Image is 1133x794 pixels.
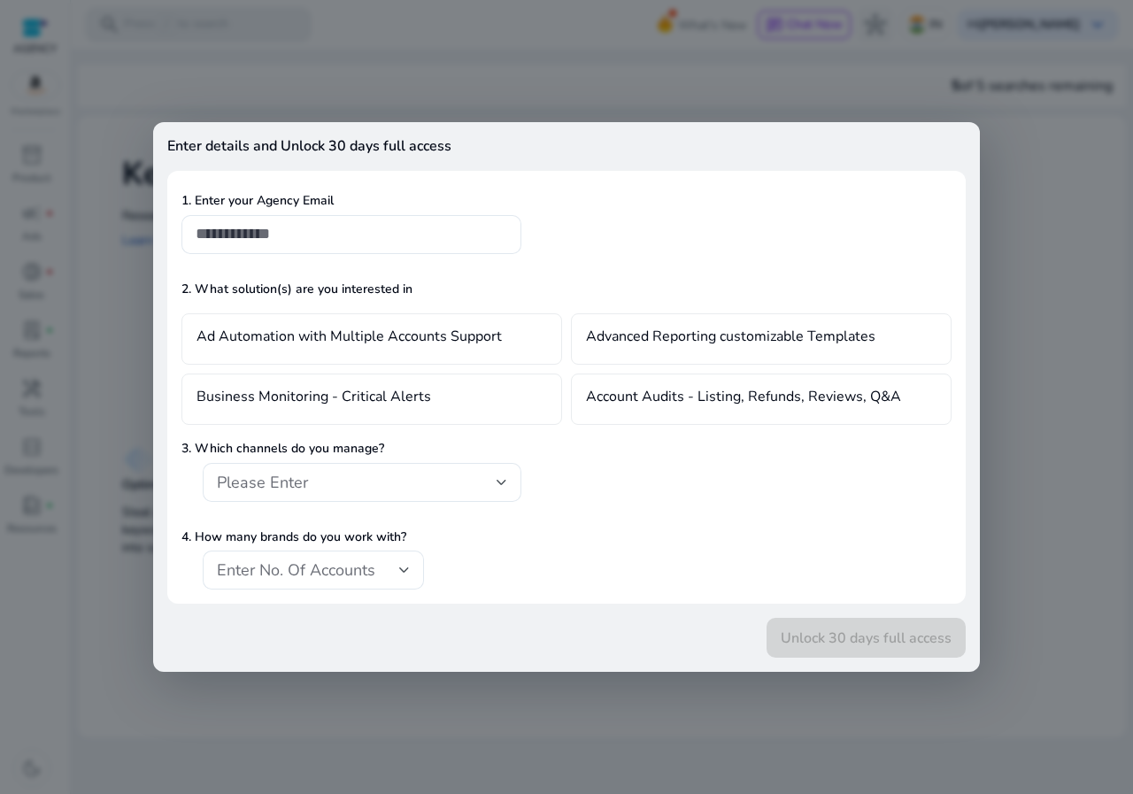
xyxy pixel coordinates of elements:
h4: Business Monitoring - Critical Alerts [197,389,431,410]
span: Please Enter [217,472,308,493]
span: Enter No. Of Accounts [217,559,375,581]
p: 3. Which channels do you manage? [181,439,952,458]
p: 4. How many brands do you work with? [181,528,952,546]
p: 2. What solution(s) are you interested in [181,280,952,298]
h4: Account Audits - Listing, Refunds, Reviews, Q&A [586,389,901,410]
p: 1. Enter your Agency Email [181,191,952,210]
h4: Ad Automation with Multiple Accounts Support [197,328,502,350]
h4: Enter details and Unlock 30 days full access [167,138,966,171]
h4: Advanced Reporting customizable Templates [586,328,875,350]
